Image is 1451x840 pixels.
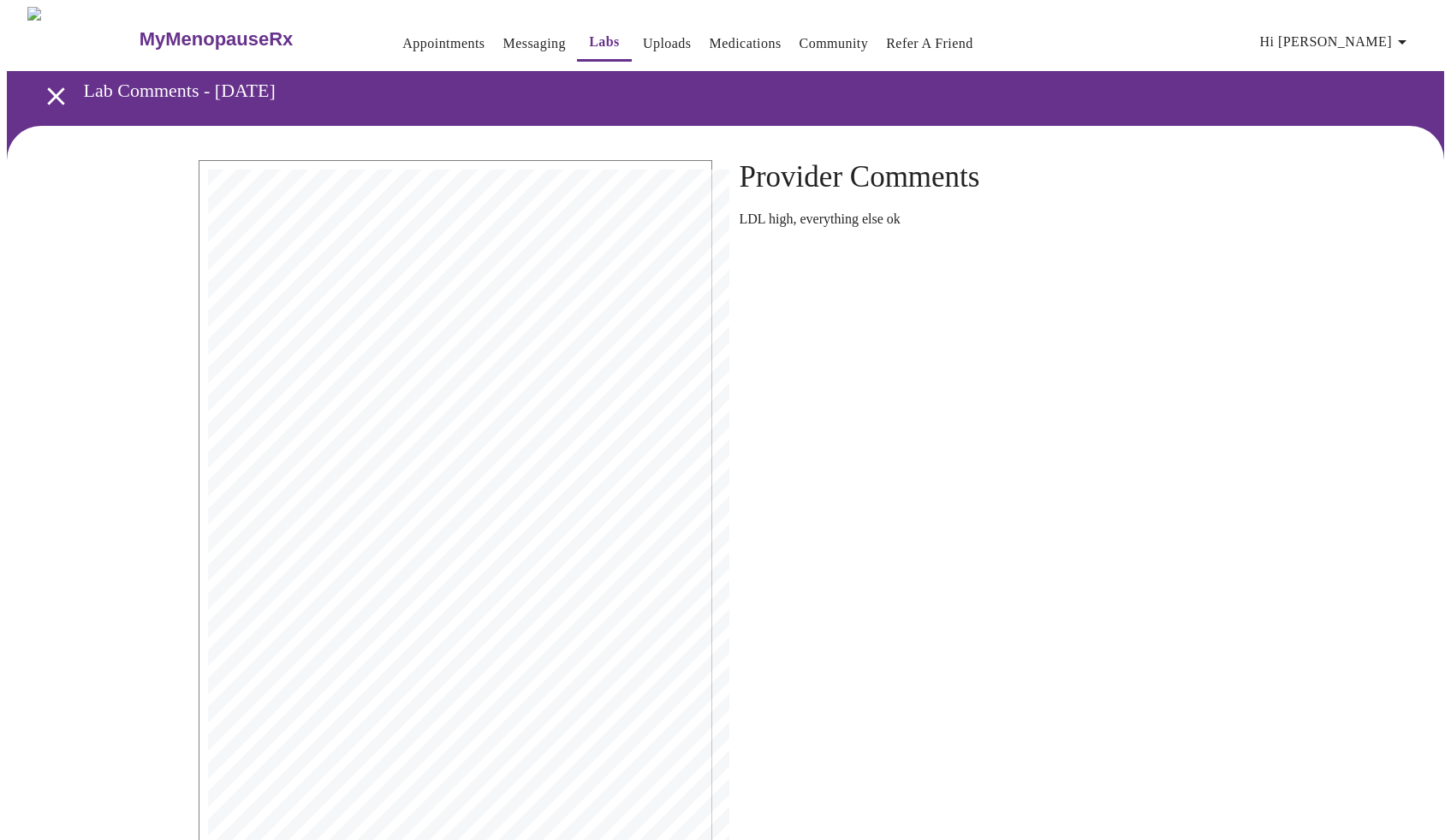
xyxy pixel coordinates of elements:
[577,25,632,62] button: Labs
[84,80,1356,102] h3: Lab Comments - [DATE]
[793,27,876,61] button: Community
[886,32,973,56] a: Refer a Friend
[1260,30,1412,54] span: Hi [PERSON_NAME]
[879,27,980,61] button: Refer a Friend
[497,27,573,61] button: Messaging
[589,30,620,54] a: Labs
[137,9,361,69] a: MyMenopauseRx
[503,32,566,56] a: Messaging
[27,7,137,71] img: MyMenopauseRx Logo
[643,32,692,56] a: Uploads
[740,211,1253,227] p: LDL high, everything else ok
[709,32,781,56] a: Medications
[800,32,869,56] a: Community
[1253,25,1419,59] button: Hi [PERSON_NAME]
[702,27,788,61] button: Medications
[402,32,485,56] a: Appointments
[740,160,1253,194] h4: Provider Comments
[31,71,81,122] button: open drawer
[395,27,491,61] button: Appointments
[140,28,294,51] h3: MyMenopauseRx
[636,27,699,61] button: Uploads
